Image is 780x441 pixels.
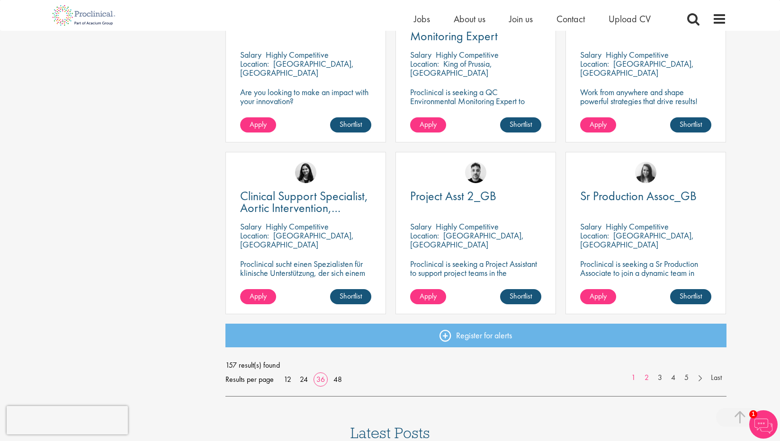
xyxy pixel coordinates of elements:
[414,13,430,25] a: Jobs
[500,289,541,304] a: Shortlist
[410,190,541,202] a: Project Asst 2_GB
[680,372,693,383] a: 5
[410,259,541,286] p: Proclinical is seeking a Project Assistant to support project teams in the [GEOGRAPHIC_DATA].
[225,324,726,347] a: Register for alerts
[225,358,726,372] span: 157 result(s) found
[609,13,651,25] a: Upload CV
[410,88,541,123] p: Proclinical is seeking a QC Environmental Monitoring Expert to support quality control operations...
[436,49,499,60] p: Highly Competitive
[410,289,446,304] a: Apply
[330,289,371,304] a: Shortlist
[706,372,726,383] a: Last
[420,291,437,301] span: Apply
[280,374,295,384] a: 12
[225,372,274,387] span: Results per page
[240,289,276,304] a: Apply
[410,117,446,132] a: Apply
[666,372,680,383] a: 4
[580,259,711,286] p: Proclinical is seeking a Sr Production Associate to join a dynamic team in [GEOGRAPHIC_DATA].
[580,188,697,204] span: Sr Production Assoc_GB
[580,49,601,60] span: Salary
[240,58,269,69] span: Location:
[590,291,607,301] span: Apply
[410,221,431,232] span: Salary
[580,117,616,132] a: Apply
[627,372,640,383] a: 1
[240,49,261,60] span: Salary
[580,190,711,202] a: Sr Production Assoc_GB
[580,58,694,78] p: [GEOGRAPHIC_DATA], [GEOGRAPHIC_DATA]
[420,119,437,129] span: Apply
[313,374,328,384] a: 36
[266,221,329,232] p: Highly Competitive
[580,88,711,123] p: Work from anywhere and shape powerful strategies that drive results! Enjoy the freedom of remote ...
[640,372,654,383] a: 2
[250,291,267,301] span: Apply
[606,221,669,232] p: Highly Competitive
[240,230,354,250] p: [GEOGRAPHIC_DATA], [GEOGRAPHIC_DATA]
[240,221,261,232] span: Salary
[749,410,778,439] img: Chatbot
[635,162,656,183] img: Terri-Anne Gray
[606,49,669,60] p: Highly Competitive
[500,117,541,132] a: Shortlist
[556,13,585,25] a: Contact
[330,117,371,132] a: Shortlist
[410,188,496,204] span: Project Asst 2_GB
[410,230,524,250] p: [GEOGRAPHIC_DATA], [GEOGRAPHIC_DATA]
[240,190,371,214] a: Clinical Support Specialist, Aortic Intervention, Vascular
[580,221,601,232] span: Salary
[410,58,439,69] span: Location:
[749,410,757,418] span: 1
[240,230,269,241] span: Location:
[410,18,541,42] a: QC Environmental Monitoring Expert
[590,119,607,129] span: Apply
[436,221,499,232] p: Highly Competitive
[580,58,609,69] span: Location:
[295,162,316,183] img: Indre Stankeviciute
[240,88,371,106] p: Are you looking to make an impact with your innovation?
[7,406,128,434] iframe: reCAPTCHA
[240,117,276,132] a: Apply
[465,162,486,183] img: Dean Fisher
[580,230,694,250] p: [GEOGRAPHIC_DATA], [GEOGRAPHIC_DATA]
[580,230,609,241] span: Location:
[250,119,267,129] span: Apply
[670,117,711,132] a: Shortlist
[580,289,616,304] a: Apply
[240,58,354,78] p: [GEOGRAPHIC_DATA], [GEOGRAPHIC_DATA]
[509,13,533,25] a: Join us
[330,374,345,384] a: 48
[240,188,368,228] span: Clinical Support Specialist, Aortic Intervention, Vascular
[653,372,667,383] a: 3
[670,289,711,304] a: Shortlist
[296,374,311,384] a: 24
[410,49,431,60] span: Salary
[240,259,371,304] p: Proclinical sucht einen Spezialisten für klinische Unterstützung, der sich einem dynamischen Team...
[410,58,492,78] p: King of Prussia, [GEOGRAPHIC_DATA]
[454,13,485,25] a: About us
[410,230,439,241] span: Location:
[266,49,329,60] p: Highly Competitive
